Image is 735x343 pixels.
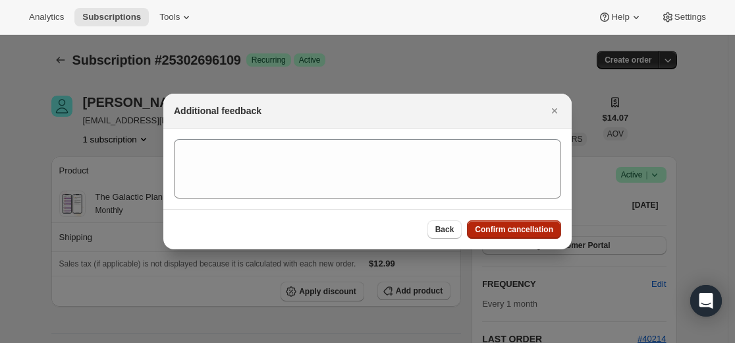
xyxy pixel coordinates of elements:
[590,8,650,26] button: Help
[690,285,722,317] div: Open Intercom Messenger
[151,8,201,26] button: Tools
[545,102,564,120] button: Close
[21,8,72,26] button: Analytics
[435,224,454,235] span: Back
[82,12,141,22] span: Subscriptions
[427,220,462,239] button: Back
[74,8,149,26] button: Subscriptions
[475,224,553,235] span: Confirm cancellation
[611,12,629,22] span: Help
[674,12,706,22] span: Settings
[159,12,180,22] span: Tools
[653,8,714,26] button: Settings
[467,220,561,239] button: Confirm cancellation
[29,12,64,22] span: Analytics
[174,104,261,117] h2: Additional feedback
